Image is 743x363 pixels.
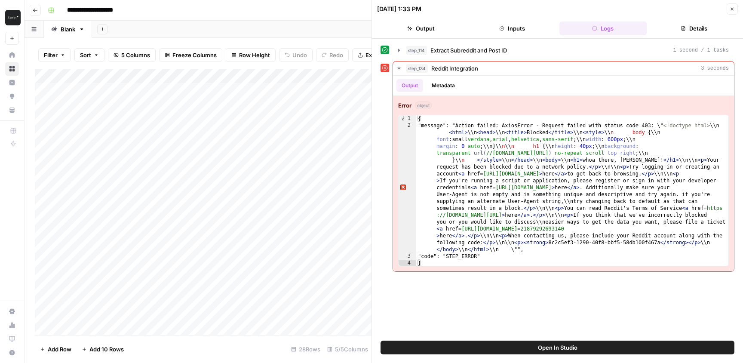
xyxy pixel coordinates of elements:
a: Your Data [5,103,19,117]
div: 3 [399,253,416,260]
div: 4 [399,260,416,267]
span: Sort [80,51,91,59]
div: [DATE] 1:33 PM [377,5,421,13]
span: Extract Subreddit and Post ID [430,46,507,55]
a: Browse [5,62,19,76]
button: Add Row [35,342,77,356]
button: 5 Columns [108,48,156,62]
button: Undo [279,48,313,62]
button: Output [377,22,465,35]
button: Workspace: Klaviyo [5,7,19,28]
button: Open In Studio [381,341,734,354]
a: Insights [5,76,19,89]
strong: Error [398,101,411,110]
span: Undo [292,51,307,59]
img: Klaviyo Logo [5,10,21,25]
button: Sort [74,48,104,62]
a: Learning Hub [5,332,19,346]
a: Settings [5,305,19,318]
span: 3 seconds [701,65,729,72]
span: step_134 [406,64,428,73]
span: Info, read annotations row 1 [399,115,406,122]
a: Opportunities [5,89,19,103]
div: 3 seconds [393,76,734,271]
span: Reddit Integration [431,64,478,73]
span: Row Height [239,51,270,59]
span: Error, read annotations row 2 [399,122,406,129]
span: Add 10 Rows [89,345,124,354]
a: Home [5,48,19,62]
button: Details [650,22,738,35]
div: 5/5 Columns [324,342,371,356]
div: Blank [61,25,75,34]
div: 2 [399,122,416,253]
span: Redo [329,51,343,59]
button: Filter [38,48,71,62]
button: Row Height [226,48,276,62]
span: Export CSV [365,51,396,59]
span: step_114 [406,46,427,55]
span: 1 second / 1 tasks [673,46,729,54]
span: Add Row [48,345,71,354]
div: 1 [399,115,416,122]
a: Blank [44,21,92,38]
button: 1 second / 1 tasks [393,43,734,57]
button: Export CSV [352,48,402,62]
button: Inputs [468,22,556,35]
button: Add 10 Rows [77,342,129,356]
button: Logs [559,22,647,35]
span: Freeze Columns [172,51,217,59]
button: Metadata [427,79,460,92]
button: Output [396,79,423,92]
button: Redo [316,48,349,62]
a: Usage [5,318,19,332]
button: Help + Support [5,346,19,360]
span: Filter [44,51,58,59]
span: Open In Studio [538,343,577,352]
button: 3 seconds [393,62,734,75]
div: 28 Rows [288,342,324,356]
span: 5 Columns [121,51,150,59]
button: Freeze Columns [159,48,222,62]
span: object [415,102,432,109]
